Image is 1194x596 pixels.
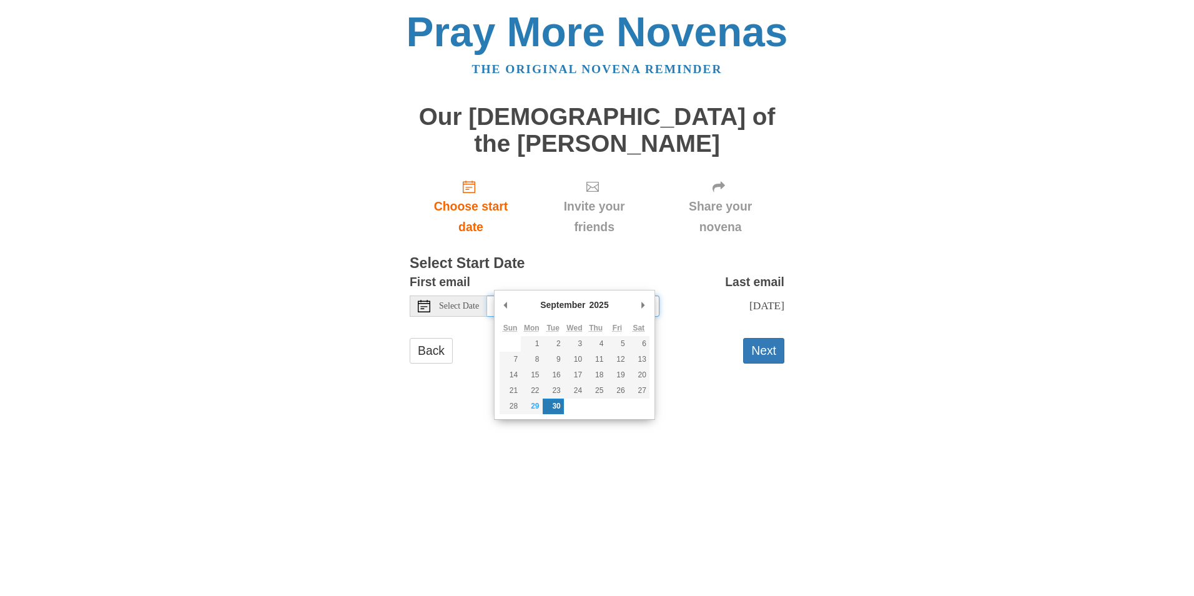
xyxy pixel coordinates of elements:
button: 14 [500,367,521,383]
button: 11 [585,352,606,367]
button: 20 [628,367,649,383]
button: 22 [521,383,542,399]
button: Next [743,338,784,364]
button: 17 [564,367,585,383]
button: 6 [628,336,649,352]
button: 1 [521,336,542,352]
abbr: Sunday [503,324,518,332]
button: Next Month [637,296,649,314]
button: 15 [521,367,542,383]
abbr: Friday [613,324,622,332]
button: 24 [564,383,585,399]
span: Choose start date [422,196,520,237]
button: Previous Month [500,296,512,314]
a: Pray More Novenas [407,9,788,55]
abbr: Monday [524,324,540,332]
label: First email [410,272,470,292]
button: 7 [500,352,521,367]
button: 19 [606,367,628,383]
button: 10 [564,352,585,367]
button: 2 [543,336,564,352]
button: 21 [500,383,521,399]
button: 27 [628,383,649,399]
span: Invite your friends [545,196,644,237]
div: Click "Next" to confirm your start date first. [532,169,656,244]
span: Share your novena [669,196,772,237]
button: 30 [543,399,564,414]
a: Choose start date [410,169,532,244]
label: Last email [725,272,784,292]
h1: Our [DEMOGRAPHIC_DATA] of the [PERSON_NAME] [410,104,784,157]
button: 28 [500,399,521,414]
div: September [538,296,587,314]
h3: Select Start Date [410,256,784,272]
div: 2025 [588,296,611,314]
a: The original novena reminder [472,62,723,76]
a: Back [410,338,453,364]
button: 3 [564,336,585,352]
span: [DATE] [749,299,784,312]
abbr: Thursday [589,324,603,332]
button: 9 [543,352,564,367]
input: Use the arrow keys to pick a date [487,296,659,317]
div: Click "Next" to confirm your start date first. [656,169,784,244]
button: 13 [628,352,649,367]
button: 18 [585,367,606,383]
span: Select Date [439,302,479,310]
button: 23 [543,383,564,399]
button: 26 [606,383,628,399]
button: 12 [606,352,628,367]
button: 4 [585,336,606,352]
button: 16 [543,367,564,383]
button: 8 [521,352,542,367]
abbr: Saturday [633,324,644,332]
button: 25 [585,383,606,399]
button: 29 [521,399,542,414]
abbr: Tuesday [546,324,559,332]
abbr: Wednesday [566,324,582,332]
button: 5 [606,336,628,352]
